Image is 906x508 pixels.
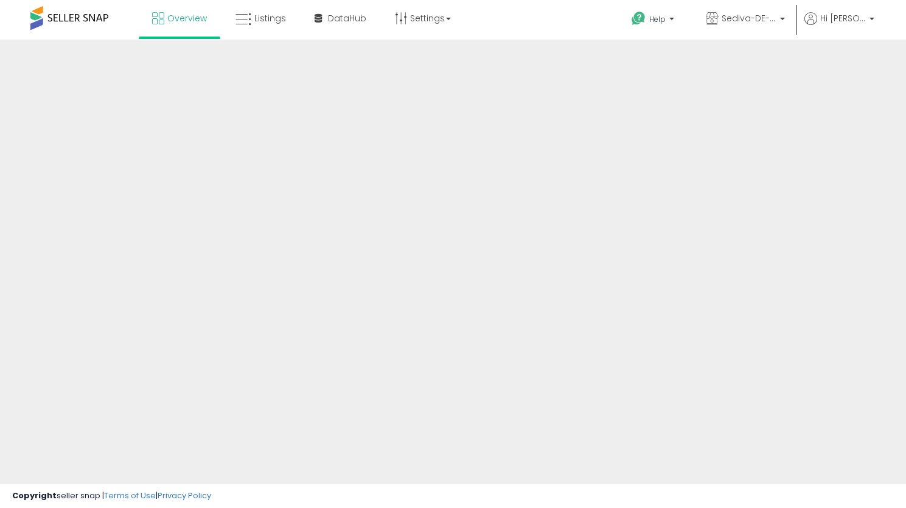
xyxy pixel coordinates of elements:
span: Sediva-DE-ES [722,12,776,24]
div: seller snap | | [12,490,211,502]
span: Overview [167,12,207,24]
a: Privacy Policy [158,490,211,501]
strong: Copyright [12,490,57,501]
span: Listings [254,12,286,24]
a: Terms of Use [104,490,156,501]
a: Hi [PERSON_NAME] [804,12,874,40]
span: Help [649,14,666,24]
span: DataHub [328,12,366,24]
a: Help [622,2,686,40]
span: Hi [PERSON_NAME] [820,12,866,24]
i: Get Help [631,11,646,26]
